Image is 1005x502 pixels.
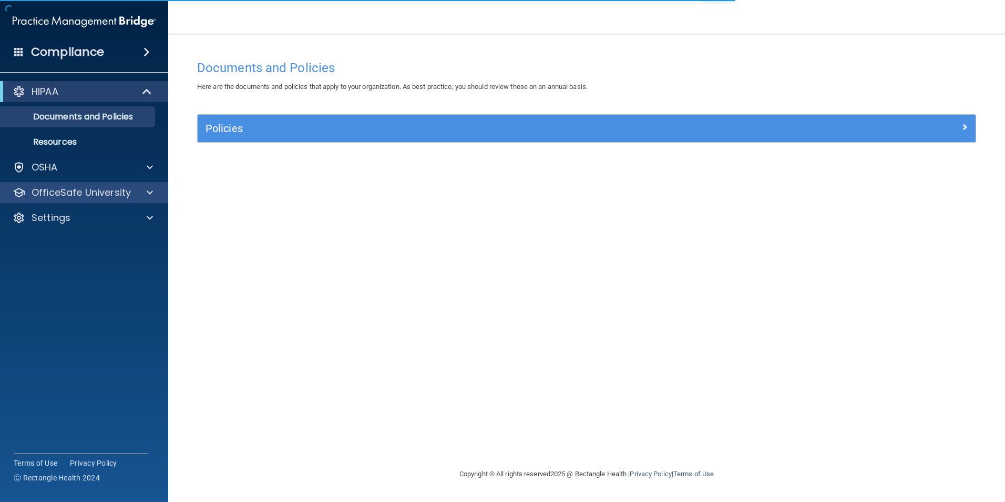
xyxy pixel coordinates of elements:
[70,458,117,468] a: Privacy Policy
[673,470,714,478] a: Terms of Use
[197,83,588,91] span: Here are the documents and policies that apply to your organization. As best practice, you should...
[395,457,778,491] div: Copyright © All rights reserved 2025 @ Rectangle Health | |
[32,85,58,98] p: HIPAA
[206,120,968,137] a: Policies
[13,11,156,32] img: PMB logo
[13,212,153,224] a: Settings
[197,61,976,75] h4: Documents and Policies
[32,161,58,174] p: OSHA
[13,161,153,174] a: OSHA
[14,458,57,468] a: Terms of Use
[13,186,153,199] a: OfficeSafe University
[630,470,671,478] a: Privacy Policy
[13,85,152,98] a: HIPAA
[7,137,150,147] p: Resources
[32,212,70,224] p: Settings
[14,473,100,483] span: Ⓒ Rectangle Health 2024
[206,123,773,134] h5: Policies
[31,45,104,59] h4: Compliance
[32,186,131,199] p: OfficeSafe University
[7,112,150,122] p: Documents and Policies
